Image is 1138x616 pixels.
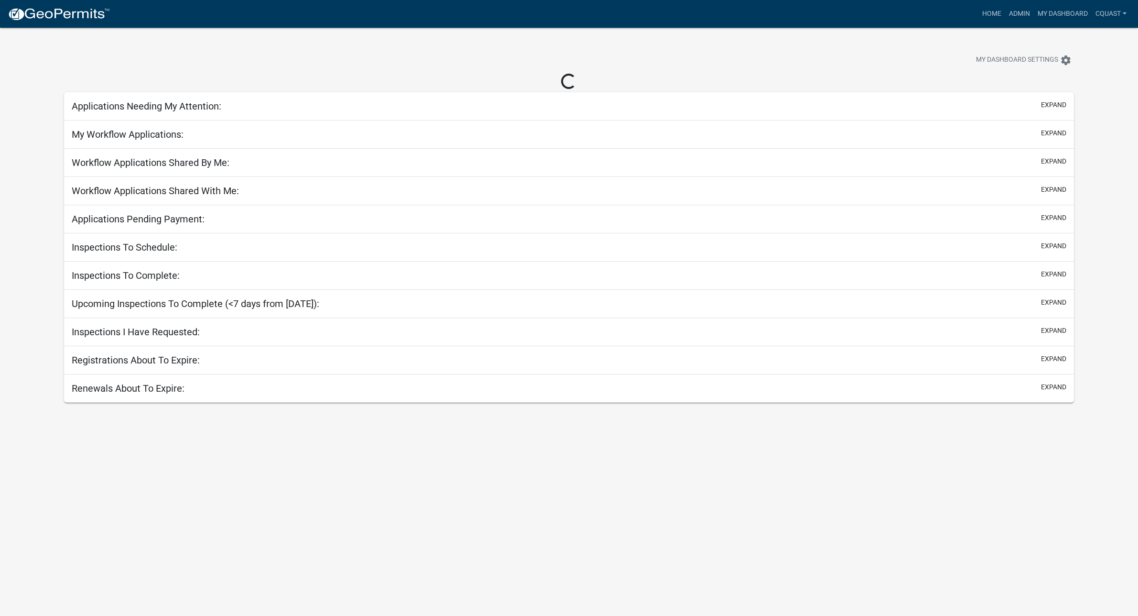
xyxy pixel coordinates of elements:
[1005,5,1034,23] a: Admin
[1041,241,1066,251] button: expand
[72,383,184,394] h5: Renewals About To Expire:
[72,298,319,309] h5: Upcoming Inspections To Complete (<7 days from [DATE]):
[72,100,221,112] h5: Applications Needing My Attention:
[1041,297,1066,308] button: expand
[72,129,184,140] h5: My Workflow Applications:
[72,213,205,225] h5: Applications Pending Payment:
[1041,326,1066,336] button: expand
[72,157,229,168] h5: Workflow Applications Shared By Me:
[1034,5,1092,23] a: My Dashboard
[1041,213,1066,223] button: expand
[72,242,177,253] h5: Inspections To Schedule:
[1041,354,1066,364] button: expand
[1041,382,1066,392] button: expand
[1041,100,1066,110] button: expand
[72,354,200,366] h5: Registrations About To Expire:
[1041,269,1066,279] button: expand
[1041,185,1066,195] button: expand
[1041,156,1066,166] button: expand
[1060,55,1072,66] i: settings
[1092,5,1130,23] a: cquast
[72,185,239,197] h5: Workflow Applications Shared With Me:
[976,55,1058,66] span: My Dashboard Settings
[1041,128,1066,138] button: expand
[72,326,200,338] h5: Inspections I Have Requested:
[72,270,180,281] h5: Inspections To Complete:
[968,51,1079,69] button: My Dashboard Settingssettings
[978,5,1005,23] a: Home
